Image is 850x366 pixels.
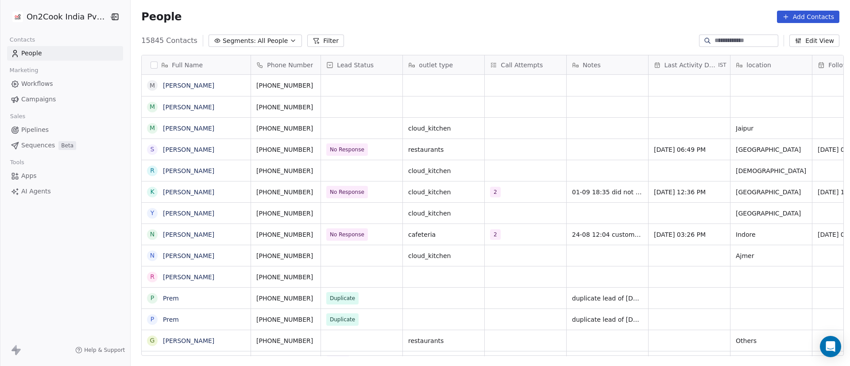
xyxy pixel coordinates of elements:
span: [PHONE_NUMBER] [256,251,315,260]
div: M [150,81,155,90]
span: duplicate lead of [DATE] [572,315,643,324]
span: [DATE] 06:49 PM [654,145,725,154]
span: [PHONE_NUMBER] [256,103,315,112]
span: [PHONE_NUMBER] [256,230,315,239]
span: People [141,10,182,23]
div: Lead Status [321,55,402,74]
span: cloud_kitchen [408,209,479,218]
span: cloud_kitchen [408,251,479,260]
a: [PERSON_NAME] [163,104,214,111]
span: restaurants [408,145,479,154]
div: M [150,102,155,112]
button: Edit View [789,35,839,47]
span: cafeteria [408,230,479,239]
div: N [150,230,155,239]
span: Last Activity Date [665,61,717,69]
a: [PERSON_NAME] [163,125,214,132]
div: Open Intercom Messenger [820,336,841,357]
span: cloud_kitchen [408,166,479,175]
span: Sequences [21,141,55,150]
a: Pipelines [7,123,123,137]
button: Filter [307,35,344,47]
a: SequencesBeta [7,138,123,153]
span: [PHONE_NUMBER] [256,315,315,324]
a: AI Agents [7,184,123,199]
span: Contacts [6,33,39,46]
span: [DATE] 12:36 PM [654,188,725,196]
span: Duplicate [330,294,355,303]
a: [PERSON_NAME] [163,231,214,238]
a: Campaigns [7,92,123,107]
span: Phone Number [267,61,313,69]
span: 2 [490,229,501,240]
span: Call Attempts [501,61,543,69]
div: location [730,55,812,74]
span: location [746,61,771,69]
span: Jaipur [736,124,807,133]
a: [PERSON_NAME] [163,337,214,344]
span: Indore [736,230,807,239]
span: Sales [6,110,29,123]
span: restaurants [408,336,479,345]
span: [PHONE_NUMBER] [256,81,315,90]
span: No Response [330,145,364,154]
span: 2 [490,187,501,197]
span: Lead Status [337,61,374,69]
span: Apps [21,171,37,181]
div: P [151,315,154,324]
a: Prem [163,295,179,302]
span: [PHONE_NUMBER] [256,273,315,281]
div: Y [151,208,155,218]
div: Notes [567,55,648,74]
span: Duplicate [330,315,355,324]
span: Campaigns [21,95,56,104]
span: 01-09 18:35 did not pick up call WA msg sent 28-08 12:23 busy on another call WA msg sent [572,188,643,196]
div: R [150,272,155,281]
a: [PERSON_NAME] [163,146,214,153]
div: M [150,123,155,133]
span: People [21,49,42,58]
button: On2Cook India Pvt. Ltd. [11,9,103,24]
span: No Response [330,230,364,239]
span: duplicate lead of [DATE] [572,294,643,303]
a: Workflows [7,77,123,91]
span: [PHONE_NUMBER] [256,209,315,218]
a: People [7,46,123,61]
span: [DEMOGRAPHIC_DATA] [736,166,807,175]
div: grid [142,75,251,356]
span: Workflows [21,79,53,89]
div: G [150,336,155,345]
span: Marketing [6,64,42,77]
div: outlet type [403,55,484,74]
div: K [151,187,155,196]
div: Last Activity DateIST [649,55,730,74]
div: P [151,293,154,303]
a: Prem [163,316,179,323]
span: 24-08 12:04 customer didnt pickup the call 11-08 15:25 customer got some urgent call told me to c... [572,230,643,239]
span: [PHONE_NUMBER] [256,188,315,196]
span: Pipelines [21,125,49,135]
div: Phone Number [251,55,321,74]
a: [PERSON_NAME] [163,189,214,196]
a: [PERSON_NAME] [163,82,214,89]
span: Ajmer [736,251,807,260]
span: Full Name [172,61,203,69]
span: AI Agents [21,187,51,196]
span: outlet type [419,61,453,69]
span: All People [258,36,288,46]
div: R [150,166,155,175]
span: [PHONE_NUMBER] [256,336,315,345]
div: N [150,251,155,260]
a: [PERSON_NAME] [163,274,214,281]
span: [PHONE_NUMBER] [256,294,315,303]
span: [GEOGRAPHIC_DATA] [736,145,807,154]
a: [PERSON_NAME] [163,210,214,217]
span: Others [736,336,807,345]
span: cloud_kitchen [408,124,479,133]
span: [PHONE_NUMBER] [256,124,315,133]
a: Apps [7,169,123,183]
span: cloud_kitchen [408,188,479,196]
span: [PHONE_NUMBER] [256,145,315,154]
span: [GEOGRAPHIC_DATA] [736,188,807,196]
span: Segments: [223,36,256,46]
